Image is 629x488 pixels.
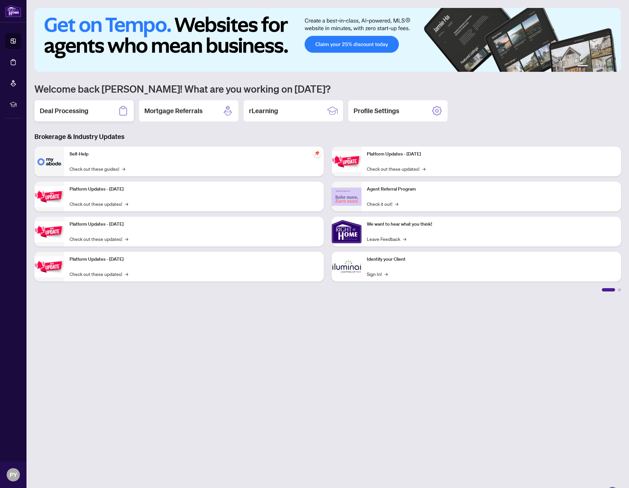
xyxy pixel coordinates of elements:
img: Identify your Client [332,252,362,282]
p: Platform Updates - [DATE] [70,256,318,263]
button: 2 [591,65,593,68]
span: → [384,270,388,278]
a: Check out these guides!→ [70,165,125,172]
button: 1 [577,65,588,68]
span: pushpin [313,149,321,157]
img: Platform Updates - September 16, 2025 [34,186,64,207]
button: 6 [612,65,614,68]
a: Check out these updates!→ [70,200,128,207]
a: Check out these updates!→ [367,165,425,172]
a: Check it out!→ [367,200,398,207]
p: Agent Referral Program [367,186,616,193]
a: Sign In!→ [367,270,388,278]
span: → [125,270,128,278]
p: Platform Updates - [DATE] [70,186,318,193]
a: Leave Feedback→ [367,235,406,243]
span: → [122,165,125,172]
p: Platform Updates - [DATE] [367,151,616,158]
h2: Profile Settings [354,106,399,115]
span: PY [10,470,17,479]
p: We want to hear what you think! [367,221,616,228]
img: Platform Updates - June 23, 2025 [332,151,362,172]
h2: Mortgage Referrals [144,106,203,115]
img: Platform Updates - July 8, 2025 [34,256,64,277]
span: → [422,165,425,172]
span: → [125,235,128,243]
span: → [403,235,406,243]
img: Agent Referral Program [332,188,362,206]
a: Check out these updates!→ [70,270,128,278]
img: We want to hear what you think! [332,217,362,246]
button: 5 [606,65,609,68]
span: → [125,200,128,207]
h2: Deal Processing [40,106,88,115]
img: Slide 0 [34,8,621,72]
img: Platform Updates - July 21, 2025 [34,221,64,242]
a: Check out these updates!→ [70,235,128,243]
img: Self-Help [34,147,64,176]
p: Identify your Client [367,256,616,263]
button: 3 [596,65,599,68]
button: 4 [601,65,604,68]
h2: rLearning [249,106,278,115]
h3: Brokerage & Industry Updates [34,132,621,141]
p: Platform Updates - [DATE] [70,221,318,228]
h1: Welcome back [PERSON_NAME]! What are you working on [DATE]? [34,82,621,95]
button: Open asap [603,465,622,485]
img: logo [5,5,21,17]
span: → [395,200,398,207]
p: Self-Help [70,151,318,158]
